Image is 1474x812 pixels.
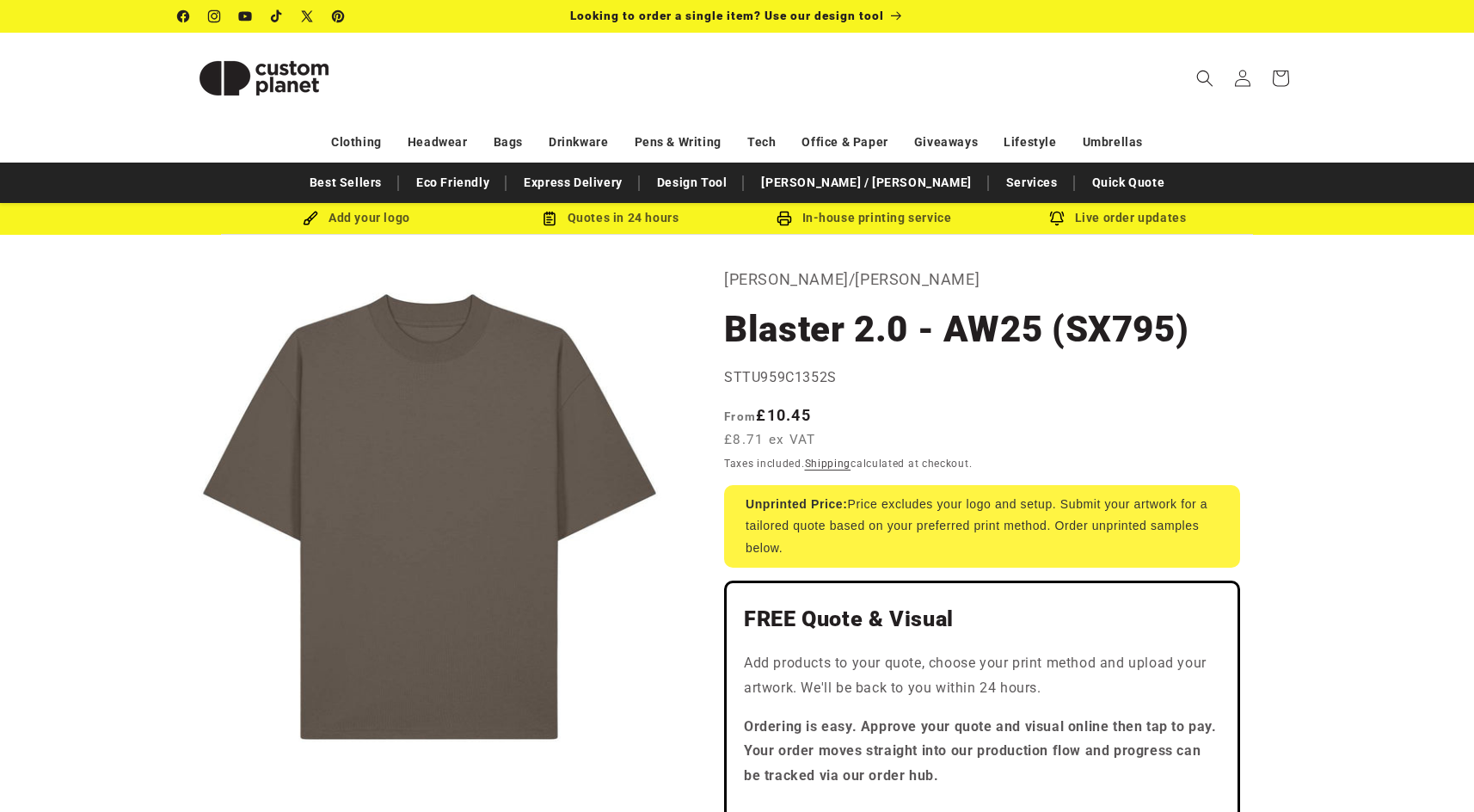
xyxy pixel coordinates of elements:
[542,211,557,226] img: Order Updates Icon
[570,9,884,22] span: Looking to order a single item? Use our design tool
[724,306,1240,353] h1: Blaster 2.0 - AW25 (SX795)
[303,211,318,226] img: Brush Icon
[301,168,390,198] a: Best Sellers
[777,211,792,226] img: In-house printing
[724,266,1240,293] p: [PERSON_NAME]/[PERSON_NAME]
[549,127,608,157] a: Drinkware
[724,369,837,385] span: STTU959C1352S
[724,430,816,450] span: £8.71 ex VAT
[1004,127,1056,157] a: Lifestyle
[494,127,523,157] a: Bags
[801,127,887,157] a: Office & Paper
[408,127,468,157] a: Headwear
[172,33,357,123] a: Custom Planet
[1084,168,1174,198] a: Quick Quote
[744,606,1220,633] h2: FREE Quote & Visual
[724,455,1240,472] div: Taxes included. calculated at checkout.
[331,127,382,157] a: Clothing
[744,718,1217,784] strong: Ordering is easy. Approve your quote and visual online then tap to pay. Your order moves straight...
[805,458,851,470] a: Shipping
[178,40,350,117] img: Custom Planet
[752,168,980,198] a: [PERSON_NAME] / [PERSON_NAME]
[724,485,1240,568] div: Price excludes your logo and setup. Submit your artwork for a tailored quote based on your prefer...
[746,497,848,511] strong: Unprinted Price:
[1186,59,1224,97] summary: Search
[515,168,631,198] a: Express Delivery
[744,651,1220,701] p: Add products to your quote, choose your print method and upload your artwork. We'll be back to yo...
[178,266,681,769] media-gallery: Gallery Viewer
[724,406,811,424] strong: £10.45
[648,168,736,198] a: Design Tool
[408,168,498,198] a: Eco Friendly
[998,168,1066,198] a: Services
[914,127,978,157] a: Giveaways
[737,207,991,229] div: In-house printing service
[230,207,483,229] div: Add your logo
[635,127,722,157] a: Pens & Writing
[483,207,737,229] div: Quotes in 24 hours
[747,127,776,157] a: Tech
[1083,127,1143,157] a: Umbrellas
[724,409,756,423] span: From
[991,207,1244,229] div: Live order updates
[1049,211,1065,226] img: Order updates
